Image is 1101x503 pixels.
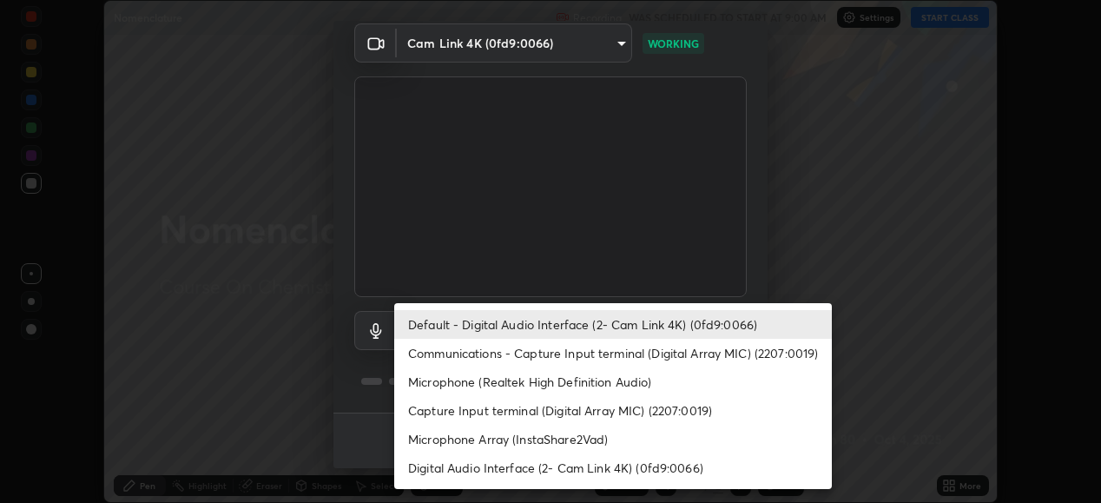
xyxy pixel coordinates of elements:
li: Capture Input terminal (Digital Array MIC) (2207:0019) [394,396,832,425]
li: Communications - Capture Input terminal (Digital Array MIC) (2207:0019) [394,339,832,367]
li: Microphone (Realtek High Definition Audio) [394,367,832,396]
li: Digital Audio Interface (2- Cam Link 4K) (0fd9:0066) [394,453,832,482]
li: Default - Digital Audio Interface (2- Cam Link 4K) (0fd9:0066) [394,310,832,339]
li: Microphone Array (InstaShare2Vad) [394,425,832,453]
